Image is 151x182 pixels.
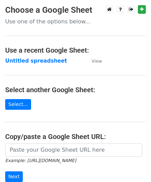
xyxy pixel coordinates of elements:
a: Select... [5,99,31,110]
h4: Copy/paste a Google Sheet URL: [5,132,146,141]
small: View [92,58,102,64]
h4: Select another Google Sheet: [5,86,146,94]
p: Use one of the options below... [5,18,146,25]
input: Next [5,171,23,182]
a: Untitled spreadsheet [5,58,67,64]
small: Example: [URL][DOMAIN_NAME] [5,158,76,163]
h4: Use a recent Google Sheet: [5,46,146,54]
input: Paste your Google Sheet URL here [5,143,142,157]
a: View [85,58,102,64]
h3: Choose a Google Sheet [5,5,146,15]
